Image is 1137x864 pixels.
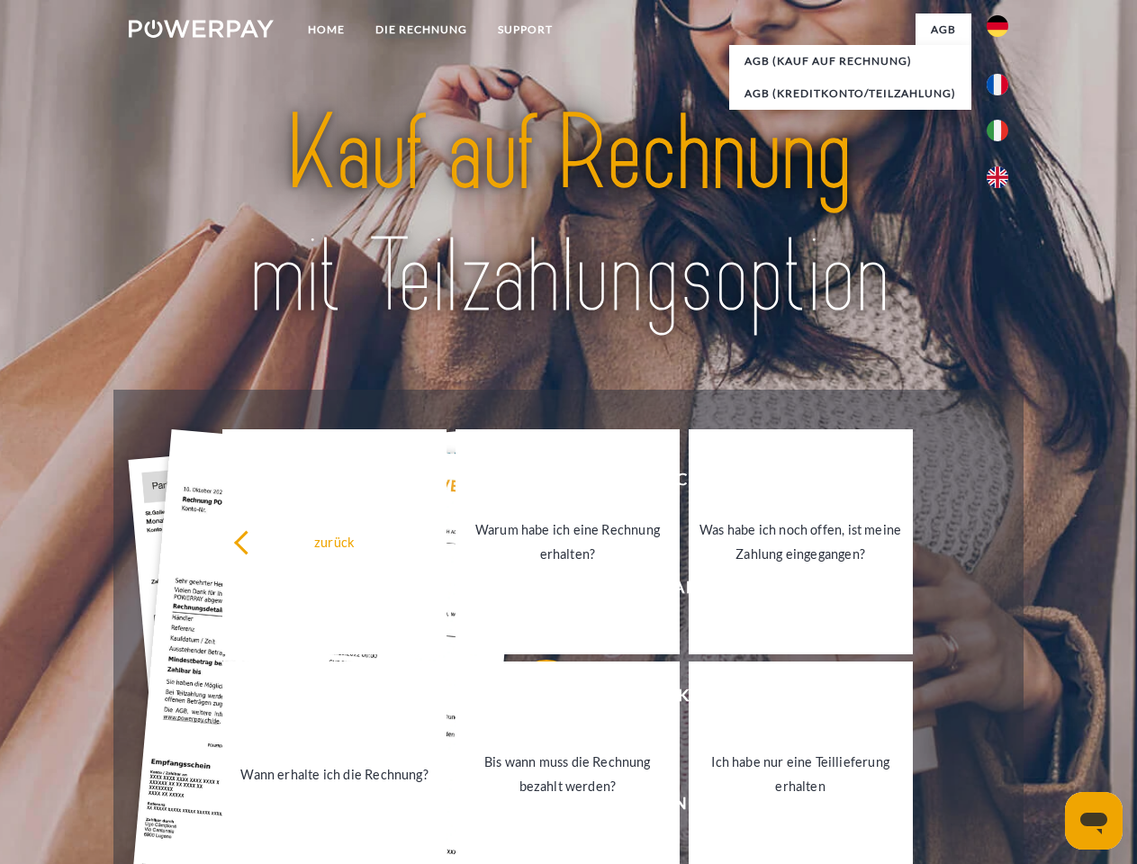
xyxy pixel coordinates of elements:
div: zurück [233,529,436,553]
div: Bis wann muss die Rechnung bezahlt werden? [466,750,669,798]
div: Was habe ich noch offen, ist meine Zahlung eingegangen? [699,517,902,566]
a: SUPPORT [483,13,568,46]
img: it [987,120,1008,141]
img: fr [987,74,1008,95]
img: title-powerpay_de.svg [172,86,965,345]
img: en [987,166,1008,188]
div: Wann erhalte ich die Rechnung? [233,761,436,786]
img: de [987,15,1008,37]
div: Warum habe ich eine Rechnung erhalten? [466,517,669,566]
a: agb [916,13,971,46]
img: logo-powerpay-white.svg [129,20,274,38]
a: AGB (Kauf auf Rechnung) [729,45,971,77]
a: DIE RECHNUNG [360,13,483,46]
div: Ich habe nur eine Teillieferung erhalten [699,750,902,798]
a: Home [293,13,360,46]
a: AGB (Kreditkonto/Teilzahlung) [729,77,971,110]
a: Was habe ich noch offen, ist meine Zahlung eingegangen? [689,429,913,654]
iframe: Schaltfläche zum Öffnen des Messaging-Fensters [1065,792,1123,850]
